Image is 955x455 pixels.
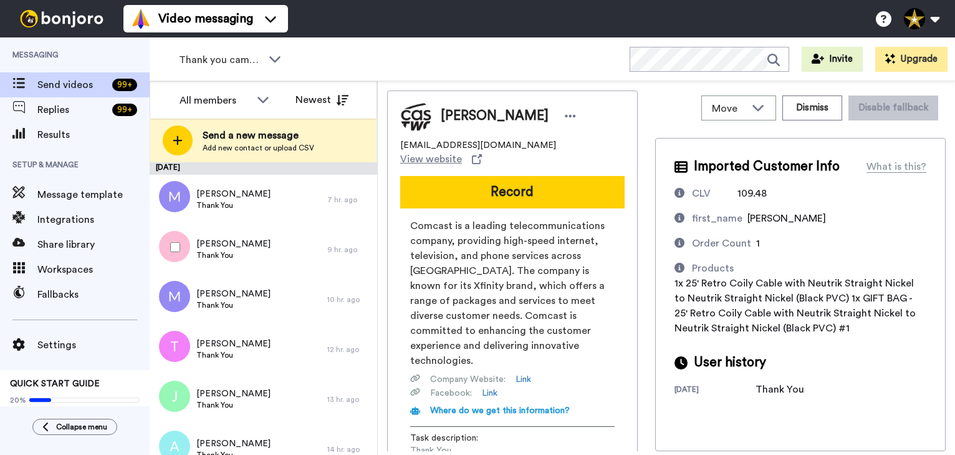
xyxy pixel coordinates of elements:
[37,237,150,252] span: Share library
[737,188,767,198] span: 109.48
[56,422,107,432] span: Collapse menu
[430,387,472,399] span: Facebook :
[196,238,271,250] span: [PERSON_NAME]
[15,10,108,27] img: bj-logo-header-white.svg
[400,176,625,208] button: Record
[196,400,271,410] span: Thank You
[112,79,137,91] div: 99 +
[179,52,262,67] span: Thank you campaign
[196,288,271,300] span: [PERSON_NAME]
[516,373,531,386] a: Link
[747,213,826,223] span: [PERSON_NAME]
[327,245,371,255] div: 9 hr. ago
[782,95,842,120] button: Dismiss
[150,162,377,175] div: [DATE]
[400,152,462,167] span: View website
[37,77,107,92] span: Send videos
[158,10,253,27] span: Video messaging
[430,373,506,386] span: Company Website :
[674,278,916,333] span: 1x 25' Retro Coily Cable with Neutrik Straight Nickel to Neutrik Straight Nickel (Black PVC) 1x G...
[203,143,314,153] span: Add new contact or upload CSV
[692,236,751,251] div: Order Count
[37,102,107,117] span: Replies
[159,331,190,362] img: t.png
[692,186,711,201] div: CLV
[848,95,938,120] button: Disable fallback
[196,300,271,310] span: Thank You
[159,381,190,412] img: j.png
[400,100,431,132] img: Image of Bob
[37,262,150,277] span: Workspaces
[10,395,26,405] span: 20%
[327,295,371,305] div: 10 hr. ago
[37,287,150,302] span: Fallbacks
[802,47,863,72] button: Invite
[196,250,271,260] span: Thank You
[37,212,150,227] span: Integrations
[10,379,100,388] span: QUICK START GUIDE
[37,187,150,202] span: Message template
[196,188,271,200] span: [PERSON_NAME]
[694,353,766,372] span: User history
[866,159,926,174] div: What is this?
[430,406,570,415] span: Where do we get this information?
[674,384,756,397] div: [DATE]
[327,345,371,355] div: 12 hr. ago
[196,338,271,350] span: [PERSON_NAME]
[159,181,190,212] img: m.png
[712,101,746,116] span: Move
[37,338,150,353] span: Settings
[327,394,371,404] div: 13 hr. ago
[694,157,840,176] span: Imported Customer Info
[400,152,482,167] a: View website
[692,211,742,226] div: first_name
[327,195,371,205] div: 7 hr. ago
[400,139,556,152] span: [EMAIL_ADDRESS][DOMAIN_NAME]
[203,128,314,143] span: Send a new message
[37,127,150,142] span: Results
[112,104,137,116] div: 99 +
[410,432,497,444] span: Task description :
[196,200,271,210] span: Thank You
[286,87,358,112] button: Newest
[196,388,271,400] span: [PERSON_NAME]
[196,438,271,450] span: [PERSON_NAME]
[159,281,190,312] img: m.png
[756,238,760,248] span: 1
[32,419,117,435] button: Collapse menu
[692,261,734,276] div: Products
[756,382,818,397] div: Thank You
[482,387,497,399] a: Link
[327,444,371,454] div: 14 hr. ago
[180,93,251,108] div: All members
[196,350,271,360] span: Thank You
[131,9,151,29] img: vm-color.svg
[441,107,549,125] span: [PERSON_NAME]
[410,218,615,368] span: Comcast is a leading telecommunications company, providing high-speed internet, television, and p...
[875,47,948,72] button: Upgrade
